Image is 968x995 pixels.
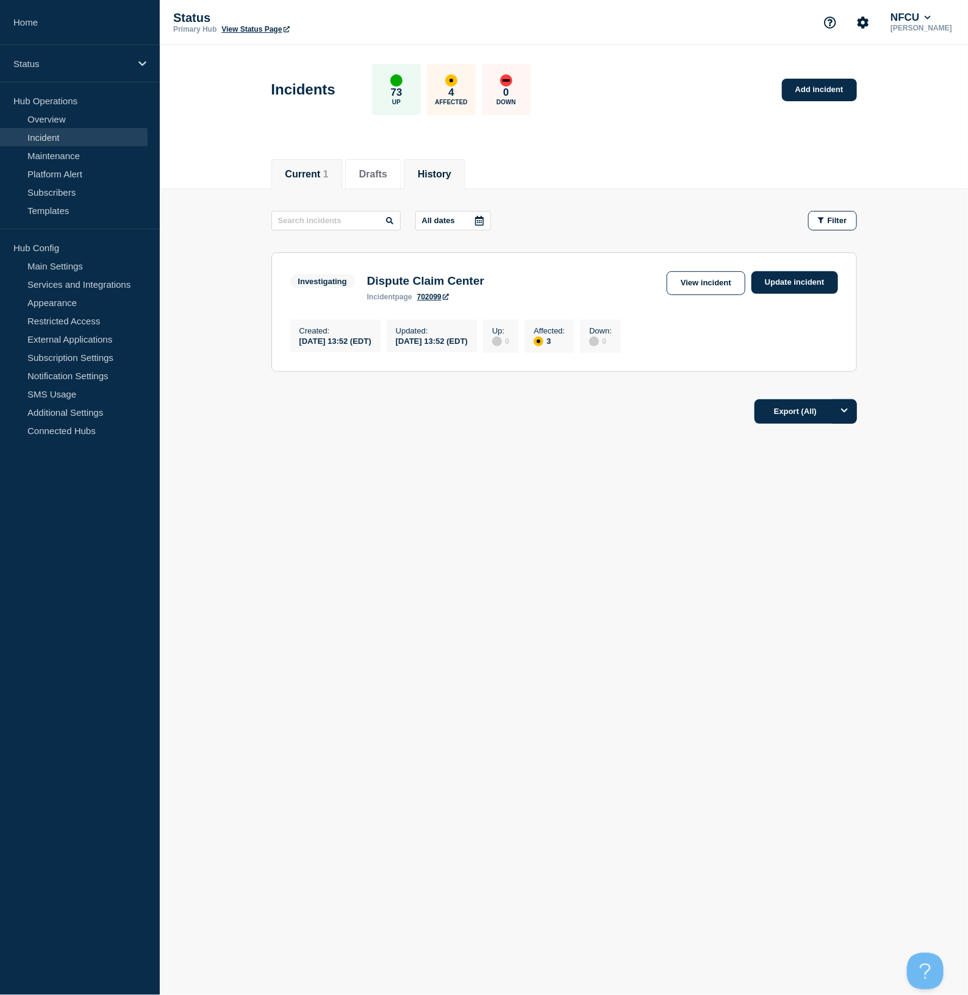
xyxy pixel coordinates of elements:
button: Current 1 [285,169,329,180]
p: Primary Hub [173,25,217,34]
p: 4 [448,87,454,99]
button: NFCU [888,12,933,24]
a: Update incident [751,271,838,294]
div: 3 [534,335,565,346]
p: [PERSON_NAME] [888,24,955,32]
p: Affected [435,99,467,105]
p: Down [497,99,516,105]
div: up [390,74,403,87]
input: Search incidents [271,211,401,230]
p: Affected : [534,326,565,335]
div: affected [534,337,543,346]
button: All dates [415,211,491,230]
p: Status [173,11,417,25]
p: Up : [492,326,509,335]
p: 0 [503,87,509,99]
button: Options [833,399,857,424]
p: Created : [299,326,371,335]
p: 73 [390,87,402,99]
div: 0 [492,335,509,346]
a: View Status Page [221,25,289,34]
span: Filter [828,216,847,225]
div: 0 [589,335,612,346]
a: 702099 [417,293,449,301]
div: affected [445,74,457,87]
a: View incident [667,271,745,295]
div: down [500,74,512,87]
h1: Incidents [271,81,335,98]
button: Export (All) [755,399,857,424]
h3: Dispute Claim Center [367,274,484,288]
p: Down : [589,326,612,335]
p: page [367,293,412,301]
p: All dates [422,216,455,225]
span: incident [367,293,395,301]
p: Status [13,59,131,69]
p: Updated : [396,326,468,335]
p: Up [392,99,401,105]
span: Investigating [290,274,355,288]
div: [DATE] 13:52 (EDT) [396,335,468,346]
a: Add incident [782,79,857,101]
div: [DATE] 13:52 (EDT) [299,335,371,346]
button: Support [817,10,843,35]
button: Account settings [850,10,876,35]
iframe: Help Scout Beacon - Open [907,953,944,990]
div: disabled [492,337,502,346]
button: History [418,169,451,180]
button: Drafts [359,169,387,180]
button: Filter [808,211,857,230]
span: 1 [323,169,329,179]
div: disabled [589,337,599,346]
